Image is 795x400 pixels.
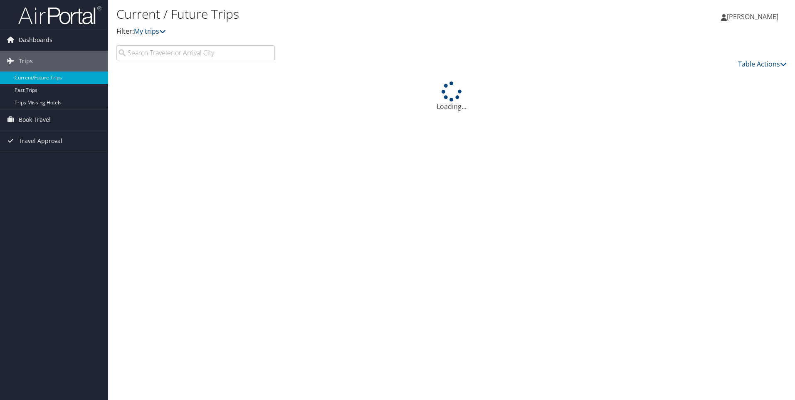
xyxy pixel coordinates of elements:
span: Trips [19,51,33,72]
a: Table Actions [738,59,787,69]
h1: Current / Future Trips [116,5,563,23]
input: Search Traveler or Arrival City [116,45,275,60]
a: My trips [134,27,166,36]
span: [PERSON_NAME] [727,12,778,21]
span: Travel Approval [19,131,62,151]
a: [PERSON_NAME] [721,4,787,29]
span: Book Travel [19,109,51,130]
img: airportal-logo.png [18,5,101,25]
p: Filter: [116,26,563,37]
div: Loading... [116,81,787,111]
span: Dashboards [19,30,52,50]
